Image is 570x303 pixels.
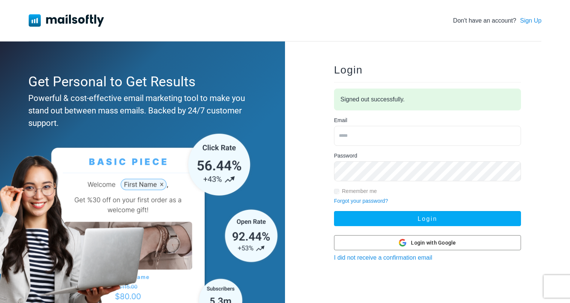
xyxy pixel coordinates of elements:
[411,239,456,247] span: Login with Google
[453,16,542,25] div: Don't have an account?
[334,152,357,160] label: Password
[334,89,521,110] div: Signed out successfully.
[334,198,388,204] a: Forgot your password?
[29,14,104,26] img: Mailsoftly
[342,187,377,195] label: Remember me
[334,211,521,226] button: Login
[520,16,541,25] a: Sign Up
[334,254,432,261] a: I did not receive a confirmation email
[334,64,363,76] span: Login
[28,72,253,92] div: Get Personal to Get Results
[334,235,521,250] button: Login with Google
[334,116,347,124] label: Email
[28,92,253,129] div: Powerful & cost-effective email marketing tool to make you stand out between mass emails. Backed ...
